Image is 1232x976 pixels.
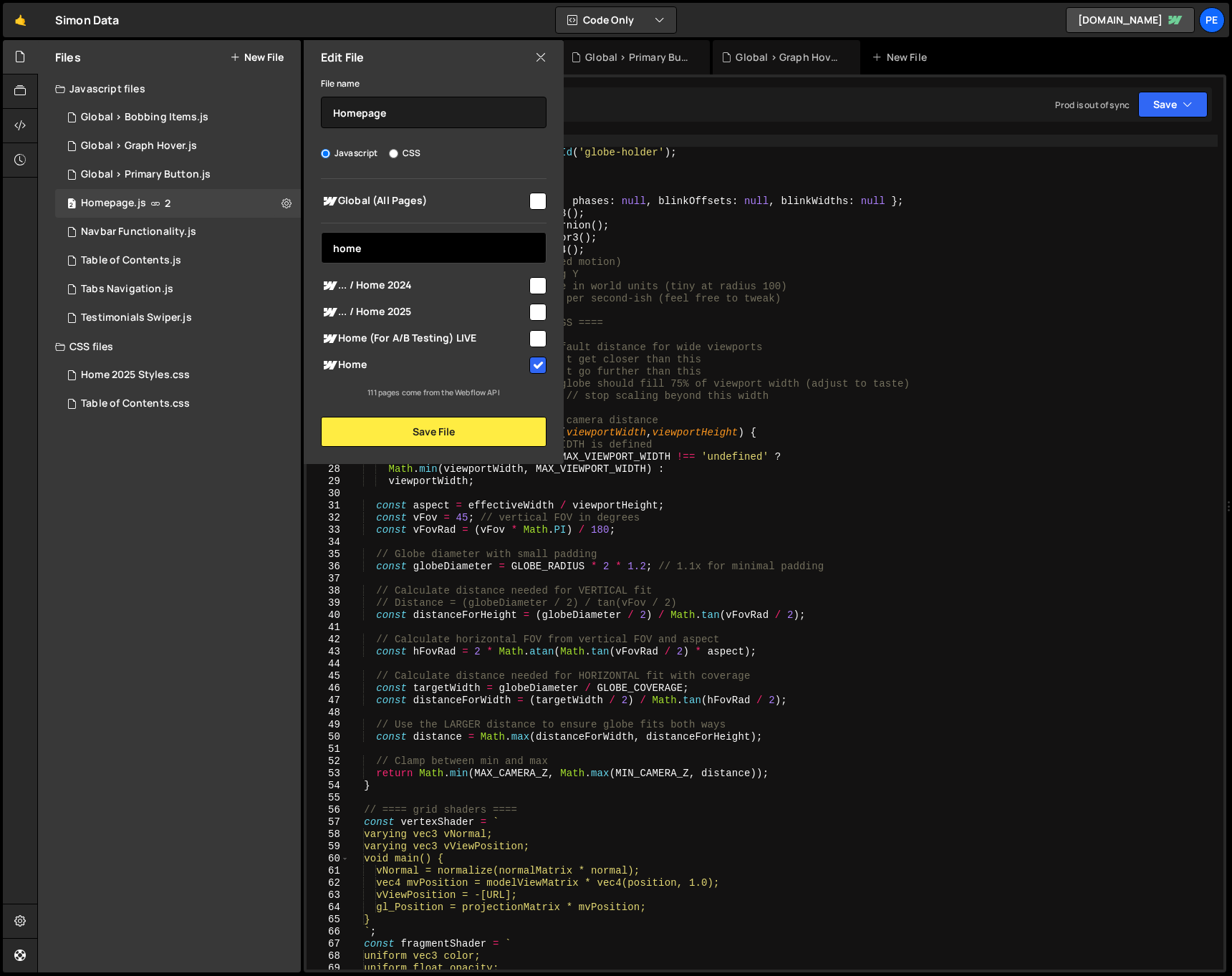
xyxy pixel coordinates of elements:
input: Javascript [321,149,330,158]
input: CSS [389,149,398,158]
div: Global > Bobbing Items.js [81,111,208,124]
button: Save [1138,92,1208,117]
div: 67 [307,938,350,950]
div: 16753/46419.css [55,390,301,418]
div: Global > Primary Button.js [81,168,211,181]
span: 2 [165,198,170,209]
div: 34 [307,536,350,549]
div: 50 [307,731,350,743]
div: 16753/45792.js [55,304,301,332]
div: 16753/45793.css [55,361,301,390]
div: 40 [307,609,350,622]
label: CSS [389,146,420,160]
input: Name [321,97,547,128]
div: 31 [307,500,350,512]
div: Prod is out of sync [1055,99,1130,111]
div: 41 [307,622,350,634]
div: 16753/46418.js [55,246,301,275]
span: Home (For A/B Testing) LIVE [321,330,527,347]
div: 30 [307,488,350,500]
span: ... / Home 2024 [321,277,527,294]
button: New File [230,52,284,63]
div: Home 2025 Styles.css [81,369,190,382]
div: 65 [307,914,350,926]
div: 52 [307,755,350,768]
div: Testimonials Swiper.js [81,311,192,324]
div: 36 [307,561,350,573]
div: 61 [307,865,350,877]
div: 51 [307,743,350,755]
h2: Edit File [321,49,364,65]
div: 39 [307,597,350,609]
div: 16753/45758.js [55,132,301,160]
div: 66 [307,926,350,938]
div: 58 [307,828,350,841]
div: 62 [307,877,350,889]
div: 46 [307,682,350,695]
div: Table of Contents.js [81,254,181,267]
div: 57 [307,816,350,828]
div: 56 [307,804,350,816]
div: 16753/46225.js [55,218,301,246]
a: 🤙 [3,3,38,37]
div: 64 [307,902,350,914]
div: 35 [307,549,350,561]
div: 59 [307,841,350,853]
h2: Files [55,49,81,65]
div: New File [872,50,932,64]
div: 54 [307,780,350,792]
div: Simon Data [55,11,120,29]
div: 49 [307,719,350,731]
div: 38 [307,585,350,597]
div: 16753/46060.js [55,103,301,132]
div: 47 [307,695,350,707]
div: Table of Contents.css [81,397,190,410]
div: 16753/46062.js [55,275,301,304]
label: Javascript [321,146,378,160]
button: Code Only [556,7,676,33]
div: 60 [307,853,350,865]
div: 42 [307,634,350,646]
span: ... / Home 2025 [321,304,527,321]
input: Search pages [321,232,547,264]
div: 48 [307,707,350,719]
a: Pe [1199,7,1225,33]
div: 63 [307,889,350,902]
button: Save File [321,417,547,447]
span: 2 [67,199,76,211]
div: Tabs Navigation.js [81,283,173,296]
div: Global > Graph Hover.js [81,140,197,153]
div: CSS files [38,332,301,361]
span: Global (All Pages) [321,193,527,210]
div: Global > Graph Hover.js [736,50,843,64]
a: [DOMAIN_NAME] [1066,7,1195,33]
div: 44 [307,658,350,670]
div: 16753/45990.js [55,160,301,189]
div: Navbar Functionality.js [81,226,196,238]
div: Global > Primary Button.js [585,50,693,64]
span: Home [321,357,527,374]
div: 53 [307,768,350,780]
div: 43 [307,646,350,658]
div: Homepage.js [81,197,146,210]
div: 32 [307,512,350,524]
div: 55 [307,792,350,804]
div: 37 [307,573,350,585]
div: 29 [307,475,350,488]
small: 111 pages come from the Webflow API [367,387,500,397]
label: File name [321,77,360,91]
div: 16753/46016.js [55,189,301,218]
div: 45 [307,670,350,682]
div: 33 [307,524,350,536]
div: 69 [307,962,350,975]
div: Javascript files [38,74,301,103]
div: 68 [307,950,350,962]
div: 28 [307,463,350,475]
